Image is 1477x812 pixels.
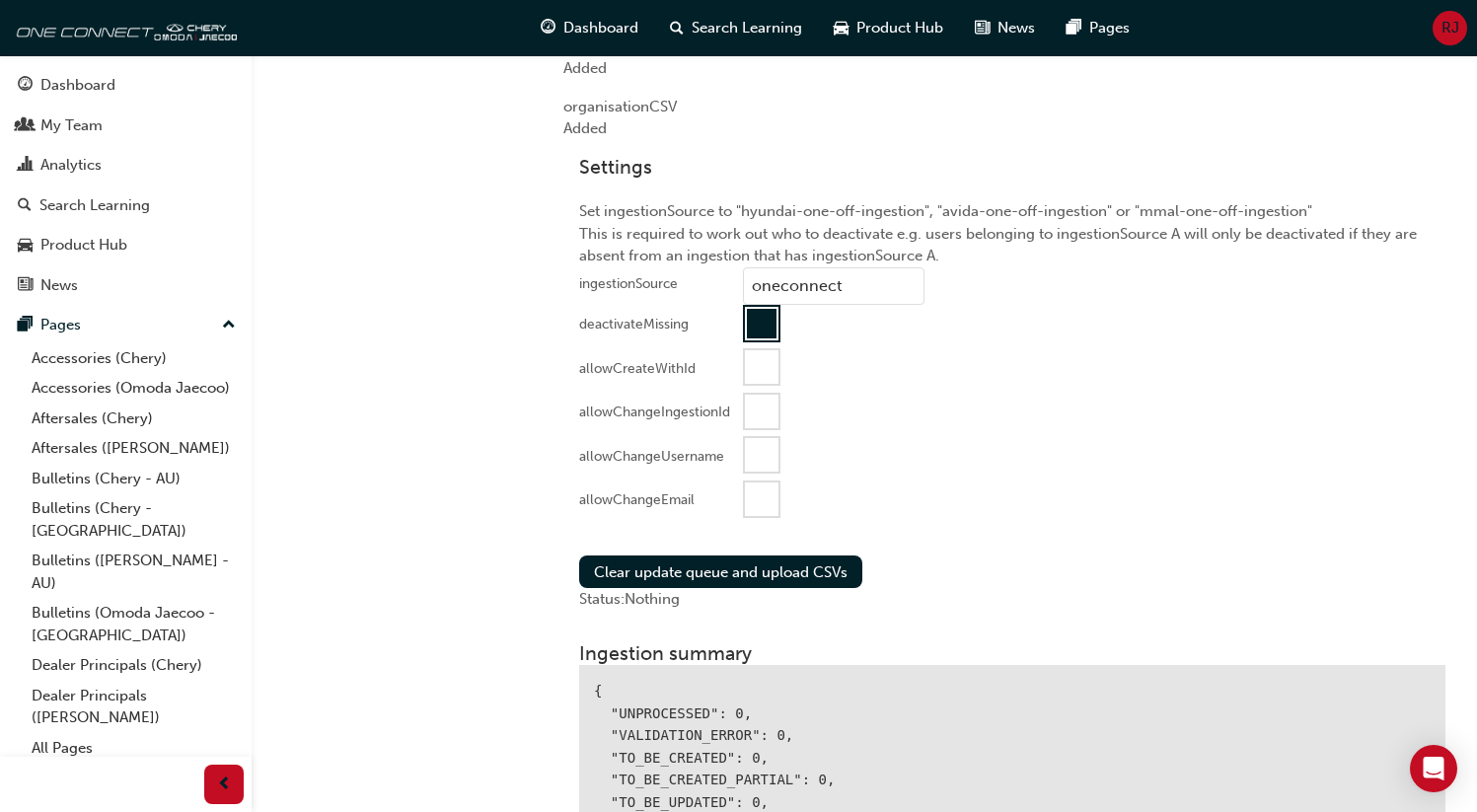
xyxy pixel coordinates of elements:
[563,57,1461,80] div: Added
[1089,17,1130,39] span: Pages
[563,117,1461,140] div: Added
[8,307,244,343] button: Pages
[563,80,1461,140] div: organisation CSV
[24,546,244,598] a: Bulletins ([PERSON_NAME] - AU)
[40,314,81,336] div: Pages
[579,315,689,334] div: deactivateMissing
[24,464,244,494] a: Bulletins (Chery - AU)
[222,313,236,338] span: up-icon
[24,733,244,764] a: All Pages
[40,154,102,177] div: Analytics
[18,317,33,334] span: pages-icon
[743,267,924,305] input: ingestionSource
[1051,8,1145,48] a: pages-iconPages
[541,16,555,40] span: guage-icon
[563,140,1461,541] div: Set ingestionSource to "hyundai-one-off-ingestion", "avida-one-off-ingestion" or "mmal-one-off-in...
[18,197,32,215] span: search-icon
[18,157,33,175] span: chart-icon
[997,17,1035,39] span: News
[40,74,115,97] div: Dashboard
[24,433,244,464] a: Aftersales ([PERSON_NAME])
[217,773,232,797] span: prev-icon
[18,237,33,255] span: car-icon
[40,234,127,257] div: Product Hub
[670,16,684,40] span: search-icon
[8,187,244,224] a: Search Learning
[8,63,244,307] button: DashboardMy TeamAnalyticsSearch LearningProduct HubNews
[579,642,1445,665] h3: Ingestion summary
[579,156,1445,179] h3: Settings
[8,267,244,304] a: News
[1441,17,1459,39] span: RJ
[579,359,696,379] div: allowCreateWithId
[39,194,150,217] div: Search Learning
[975,16,990,40] span: news-icon
[8,108,244,144] a: My Team
[18,77,33,95] span: guage-icon
[692,17,802,39] span: Search Learning
[24,343,244,374] a: Accessories (Chery)
[579,447,724,467] div: allowChangeUsername
[834,16,849,40] span: car-icon
[818,8,959,48] a: car-iconProduct Hub
[563,17,638,39] span: Dashboard
[8,147,244,184] a: Analytics
[654,8,818,48] a: search-iconSearch Learning
[8,67,244,104] a: Dashboard
[10,8,237,47] img: oneconnect
[579,490,695,510] div: allowChangeEmail
[24,598,244,650] a: Bulletins (Omoda Jaecoo - [GEOGRAPHIC_DATA])
[24,681,244,733] a: Dealer Principals ([PERSON_NAME])
[1410,745,1457,792] div: Open Intercom Messenger
[18,117,33,135] span: people-icon
[24,493,244,546] a: Bulletins (Chery - [GEOGRAPHIC_DATA])
[579,555,862,588] button: Clear update queue and upload CSVs
[8,227,244,263] a: Product Hub
[959,8,1051,48] a: news-iconNews
[18,277,33,295] span: news-icon
[40,274,78,297] div: News
[1067,16,1081,40] span: pages-icon
[1433,11,1467,45] button: RJ
[856,17,943,39] span: Product Hub
[24,373,244,404] a: Accessories (Omoda Jaecoo)
[40,114,103,137] div: My Team
[24,404,244,434] a: Aftersales (Chery)
[579,588,1445,611] div: Status: Nothing
[579,403,730,422] div: allowChangeIngestionId
[24,650,244,681] a: Dealer Principals (Chery)
[579,274,678,294] div: ingestionSource
[525,8,654,48] a: guage-iconDashboard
